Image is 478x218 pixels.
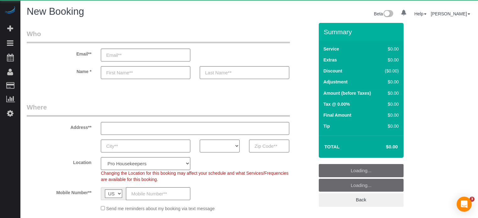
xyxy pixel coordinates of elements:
div: $0.00 [382,57,399,63]
label: Amount (before Taxes) [323,90,371,96]
img: New interface [383,10,393,18]
span: New Booking [27,6,84,17]
input: Last Name** [200,66,289,79]
label: Name * [22,66,96,75]
label: Adjustment [323,79,348,85]
legend: Who [27,29,290,43]
img: Automaid Logo [4,6,16,15]
h3: Summary [324,28,400,35]
div: $0.00 [382,79,399,85]
label: Extras [323,57,337,63]
div: $0.00 [382,46,399,52]
label: Tip [323,123,330,129]
div: $0.00 [382,112,399,118]
input: Mobile Number** [126,187,190,200]
a: Help [414,11,426,16]
label: Mobile Number** [22,187,96,196]
a: Back [319,193,404,206]
div: ($0.00) [382,68,399,74]
input: Zip Code** [249,140,289,152]
label: Location [22,157,96,166]
a: [PERSON_NAME] [431,11,470,16]
div: $0.00 [382,101,399,107]
div: Open Intercom Messenger [457,197,472,212]
label: Tax @ 0.00% [323,101,350,107]
input: First Name** [101,66,190,79]
a: Beta [374,11,394,16]
span: Changing the Location for this booking may affect your schedule and what Services/Frequencies are... [101,171,288,182]
span: 3 [470,197,475,202]
div: $0.00 [382,90,399,96]
label: Service [323,46,339,52]
legend: Where [27,103,290,117]
div: $0.00 [382,123,399,129]
label: Final Amount [323,112,351,118]
span: Send me reminders about my booking via text message [106,206,215,211]
h4: $0.00 [367,144,398,150]
label: Discount [323,68,342,74]
strong: Total [324,144,340,149]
